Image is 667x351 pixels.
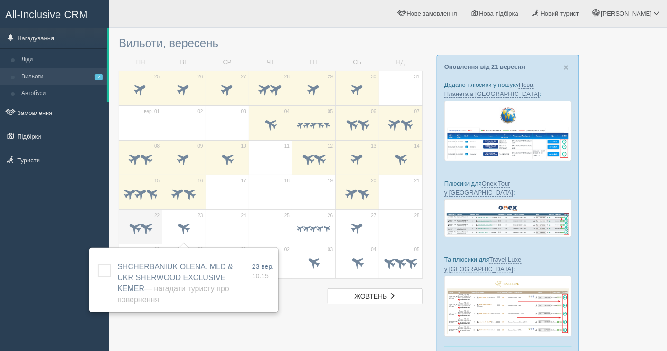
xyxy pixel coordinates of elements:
a: Ліди [17,51,107,68]
td: ЧТ [249,54,292,71]
span: 30 [371,74,376,80]
a: Оновлення від 21 вересня [444,63,525,70]
span: 22 [154,212,160,219]
span: вер. 01 [144,108,160,115]
a: жовтень [328,288,423,304]
span: 13 [371,143,376,150]
span: 19 [328,178,333,184]
img: onex-tour-proposal-crm-for-travel-agency.png [444,199,572,237]
span: 06 [371,108,376,115]
span: 09 [197,143,203,150]
td: ВТ [162,54,206,71]
span: 18 [284,178,290,184]
span: 2 [95,74,103,80]
td: НД [379,54,422,71]
span: 26 [328,212,333,219]
span: 27 [371,212,376,219]
a: Вильоти2 [17,68,107,85]
span: 28 [414,212,420,219]
button: Close [564,62,569,72]
span: 04 [284,108,290,115]
span: 02 [197,108,203,115]
span: 08 [154,143,160,150]
a: 23 вер. 10:15 [252,262,274,281]
span: жовтень [355,293,387,300]
span: 23 вер. [252,263,274,270]
td: ПН [119,54,162,71]
span: 10:15 [252,272,269,280]
span: 25 [284,212,290,219]
span: 26 [197,74,203,80]
span: 28 [284,74,290,80]
td: ПТ [292,54,336,71]
td: СР [206,54,249,71]
span: SHCHERBANIUK OLENA, MLD & UKR SHERWOOD EXCLUSIVE KEMER [117,263,233,304]
span: 04 [371,247,376,253]
span: [PERSON_NAME] [601,10,652,17]
span: 05 [328,108,333,115]
span: 14 [414,143,420,150]
span: Нова підбірка [479,10,519,17]
span: × [564,62,569,73]
span: 05 [414,247,420,253]
span: 27 [241,74,246,80]
span: 20 [371,178,376,184]
span: 12 [328,143,333,150]
a: All-Inclusive CRM [0,0,109,27]
span: All-Inclusive CRM [5,9,88,20]
span: — Нагадати туристу про повернення [117,285,229,304]
span: Новий турист [541,10,579,17]
span: 21 [414,178,420,184]
span: 30 [197,247,203,253]
span: 29 [328,74,333,80]
span: 07 [414,108,420,115]
span: 16 [197,178,203,184]
h3: Вильоти, вересень [119,37,423,49]
td: СБ [336,54,379,71]
p: Додано плюсики у пошуку : [444,80,572,98]
span: Нове замовлення [407,10,457,17]
span: 02 [284,247,290,253]
p: Та плюсики для : [444,255,572,273]
span: 25 [154,74,160,80]
img: travel-luxe-%D0%BF%D0%BE%D0%B4%D0%B1%D0%BE%D1%80%D0%BA%D0%B0-%D1%81%D1%80%D0%BC-%D0%B4%D0%BB%D1%8... [444,276,572,337]
span: жовт. 01 [228,247,246,253]
a: Travel Luxe у [GEOGRAPHIC_DATA] [444,256,522,273]
span: 11 [284,143,290,150]
span: 10 [241,143,246,150]
span: 03 [328,247,333,253]
p: Плюсики для : [444,179,572,197]
span: 17 [241,178,246,184]
span: 15 [154,178,160,184]
a: SHCHERBANIUK OLENA, MLD & UKR SHERWOOD EXCLUSIVE KEMER— Нагадати туристу про повернення [117,263,233,304]
a: Автобуси [17,85,107,102]
img: new-planet-%D0%BF%D1%96%D0%B4%D0%B1%D1%96%D1%80%D0%BA%D0%B0-%D1%81%D1%80%D0%BC-%D0%B4%D0%BB%D1%8F... [444,101,572,161]
span: 03 [241,108,246,115]
span: 31 [414,74,420,80]
span: 24 [241,212,246,219]
span: 29 [154,247,160,253]
span: 23 [197,212,203,219]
